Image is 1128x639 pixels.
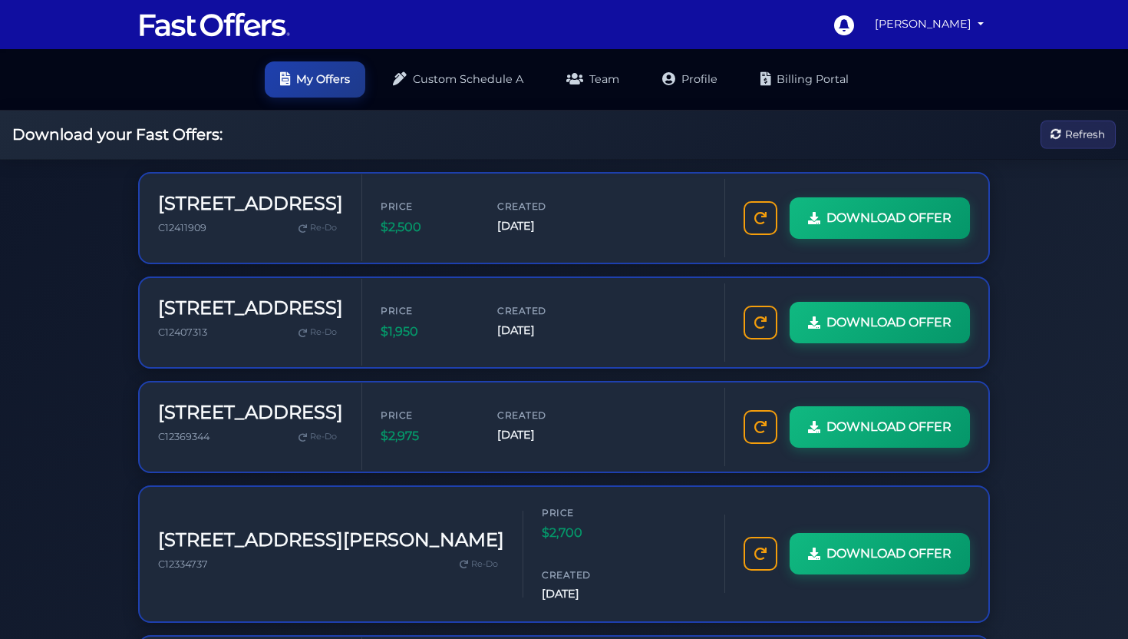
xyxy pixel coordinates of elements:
[497,217,589,235] span: [DATE]
[826,208,952,228] span: DOWNLOAD OFFER
[1041,121,1116,149] button: Refresh
[378,61,539,98] a: Custom Schedule A
[542,523,634,543] span: $2,700
[158,193,343,215] h3: [STREET_ADDRESS]
[497,322,589,339] span: [DATE]
[381,322,473,342] span: $1,950
[12,125,223,144] h2: Download your Fast Offers:
[1065,126,1105,143] span: Refresh
[381,217,473,237] span: $2,500
[497,303,589,318] span: Created
[1070,579,1116,625] iframe: Customerly Messenger Launcher
[158,529,504,551] h3: [STREET_ADDRESS][PERSON_NAME]
[158,402,343,424] h3: [STREET_ADDRESS]
[265,61,365,98] a: My Offers
[381,199,473,214] span: Price
[790,302,970,343] a: DOWNLOAD OFFER
[158,326,207,338] span: C12407313
[542,568,634,582] span: Created
[790,533,970,574] a: DOWNLOAD OFFER
[790,406,970,448] a: DOWNLOAD OFFER
[158,558,208,570] span: C12334737
[551,61,635,98] a: Team
[292,218,343,238] a: Re-Do
[292,427,343,447] a: Re-Do
[869,9,990,39] a: [PERSON_NAME]
[647,61,733,98] a: Profile
[471,558,498,571] span: Re-Do
[542,505,634,520] span: Price
[158,222,206,233] span: C12411909
[497,408,589,422] span: Created
[745,61,864,98] a: Billing Portal
[381,303,473,318] span: Price
[310,430,337,444] span: Re-Do
[292,323,343,343] a: Re-Do
[381,426,473,446] span: $2,975
[497,199,589,214] span: Created
[454,555,504,574] a: Re-Do
[497,426,589,444] span: [DATE]
[158,297,343,319] h3: [STREET_ADDRESS]
[158,431,209,442] span: C12369344
[542,585,634,603] span: [DATE]
[826,417,952,437] span: DOWNLOAD OFFER
[826,313,952,333] span: DOWNLOAD OFFER
[381,408,473,422] span: Price
[826,544,952,564] span: DOWNLOAD OFFER
[310,326,337,339] span: Re-Do
[310,221,337,235] span: Re-Do
[790,197,970,239] a: DOWNLOAD OFFER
